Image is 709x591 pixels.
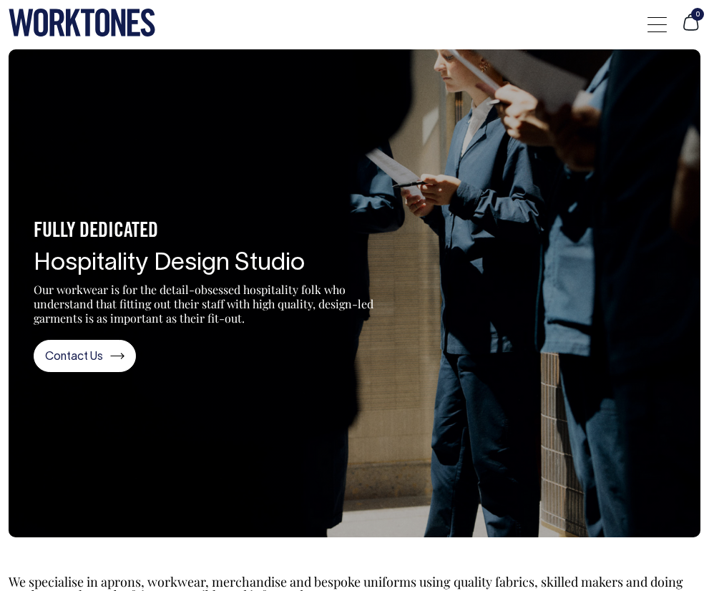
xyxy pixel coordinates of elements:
[34,283,391,326] p: Our workwear is for the detail-obsessed hospitality folk who understand that fitting out their st...
[34,250,391,277] h1: Hospitality Design Studio
[681,24,700,34] a: 0
[34,340,136,372] a: Contact Us
[34,221,391,243] h4: FULLY DEDICATED
[691,8,704,21] span: 0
